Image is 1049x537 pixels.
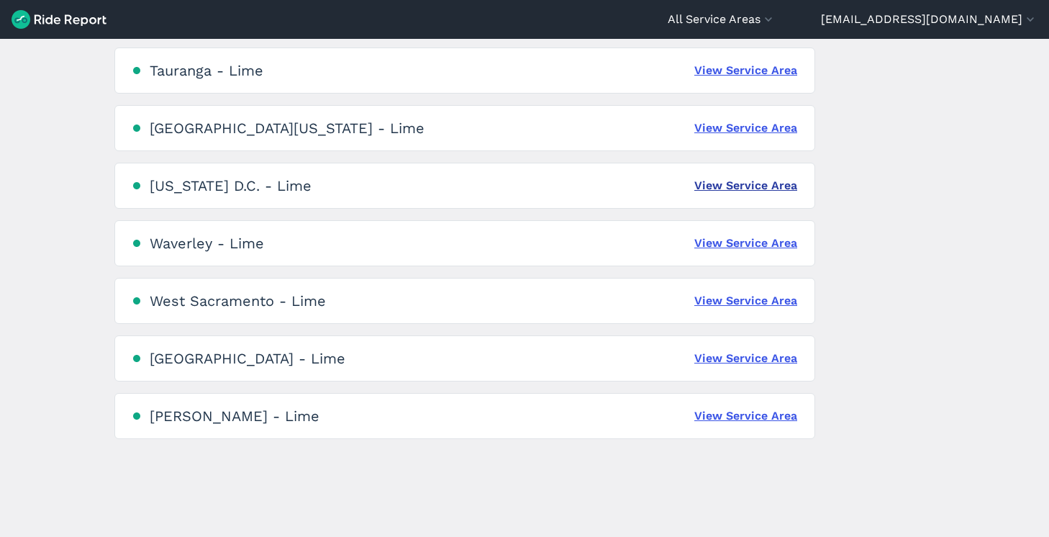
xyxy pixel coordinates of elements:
[694,292,797,310] a: View Service Area
[150,235,264,252] div: Waverley - Lime
[150,407,319,425] div: [PERSON_NAME] - Lime
[694,407,797,425] a: View Service Area
[821,11,1037,28] button: [EMAIL_ADDRESS][DOMAIN_NAME]
[694,177,797,194] a: View Service Area
[694,350,797,367] a: View Service Area
[668,11,776,28] button: All Service Areas
[694,62,797,79] a: View Service Area
[694,235,797,252] a: View Service Area
[150,119,424,137] div: [GEOGRAPHIC_DATA][US_STATE] - Lime
[150,62,263,79] div: Tauranga - Lime
[12,10,106,29] img: Ride Report
[694,119,797,137] a: View Service Area
[150,177,312,194] div: [US_STATE] D.C. - Lime
[150,292,326,310] div: West Sacramento - Lime
[150,350,345,367] div: [GEOGRAPHIC_DATA] - Lime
